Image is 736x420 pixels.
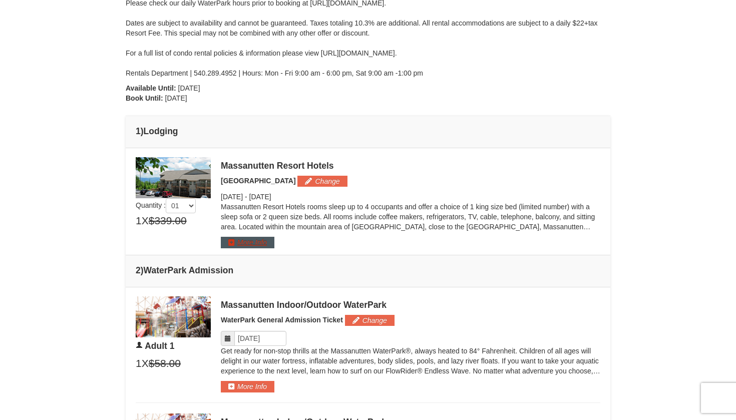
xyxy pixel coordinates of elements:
[221,316,343,324] span: WaterPark General Admission Ticket
[126,94,163,102] strong: Book Until:
[136,201,196,209] span: Quantity :
[165,94,187,102] span: [DATE]
[221,300,600,310] div: Massanutten Indoor/Outdoor WaterPark
[142,213,149,228] span: X
[136,126,600,136] h4: 1 Lodging
[221,202,600,232] p: Massanutten Resort Hotels rooms sleep up to 4 occupants and offer a choice of 1 king size bed (li...
[345,315,395,326] button: Change
[178,84,200,92] span: [DATE]
[145,341,174,351] span: Adult 1
[126,84,176,92] strong: Available Until:
[149,213,187,228] span: $339.00
[141,265,144,275] span: )
[297,176,347,187] button: Change
[221,346,600,376] p: Get ready for non-stop thrills at the Massanutten WaterPark®, always heated to 84° Fahrenheit. Ch...
[221,237,274,248] button: More Info
[249,193,271,201] span: [DATE]
[221,177,296,185] span: [GEOGRAPHIC_DATA]
[245,193,247,201] span: -
[221,193,243,201] span: [DATE]
[136,356,142,371] span: 1
[136,265,600,275] h4: 2 WaterPark Admission
[149,356,181,371] span: $58.00
[221,161,600,171] div: Massanutten Resort Hotels
[141,126,144,136] span: )
[136,157,211,198] img: 19219026-1-e3b4ac8e.jpg
[136,213,142,228] span: 1
[221,381,274,392] button: More Info
[136,296,211,337] img: 6619917-1403-22d2226d.jpg
[142,356,149,371] span: X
